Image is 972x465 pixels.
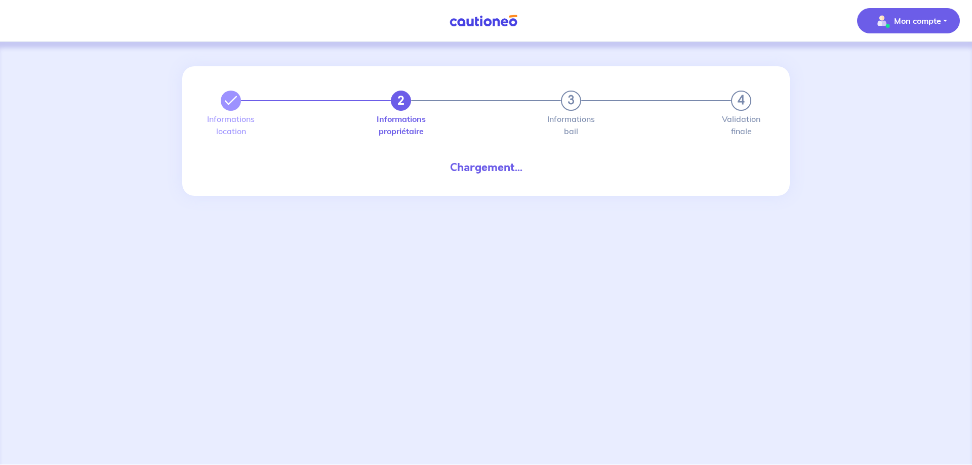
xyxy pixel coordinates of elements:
[561,115,581,135] label: Informations bail
[445,15,521,27] img: Cautioneo
[894,15,941,27] p: Mon compte
[221,115,241,135] label: Informations location
[391,91,411,111] button: 2
[213,159,759,176] div: Chargement...
[391,115,411,135] label: Informations propriétaire
[731,115,751,135] label: Validation finale
[857,8,960,33] button: illu_account_valid_menu.svgMon compte
[874,13,890,29] img: illu_account_valid_menu.svg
